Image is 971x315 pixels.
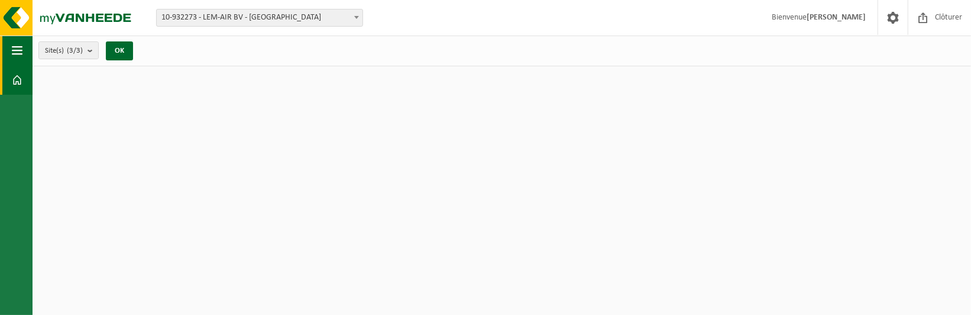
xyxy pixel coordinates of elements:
span: 10-932273 - LEM-AIR BV - ANDERLECHT [157,9,362,26]
strong: [PERSON_NAME] [807,13,866,22]
button: OK [106,41,133,60]
count: (3/3) [67,47,83,54]
span: 10-932273 - LEM-AIR BV - ANDERLECHT [156,9,363,27]
span: Site(s) [45,42,83,60]
button: Site(s)(3/3) [38,41,99,59]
